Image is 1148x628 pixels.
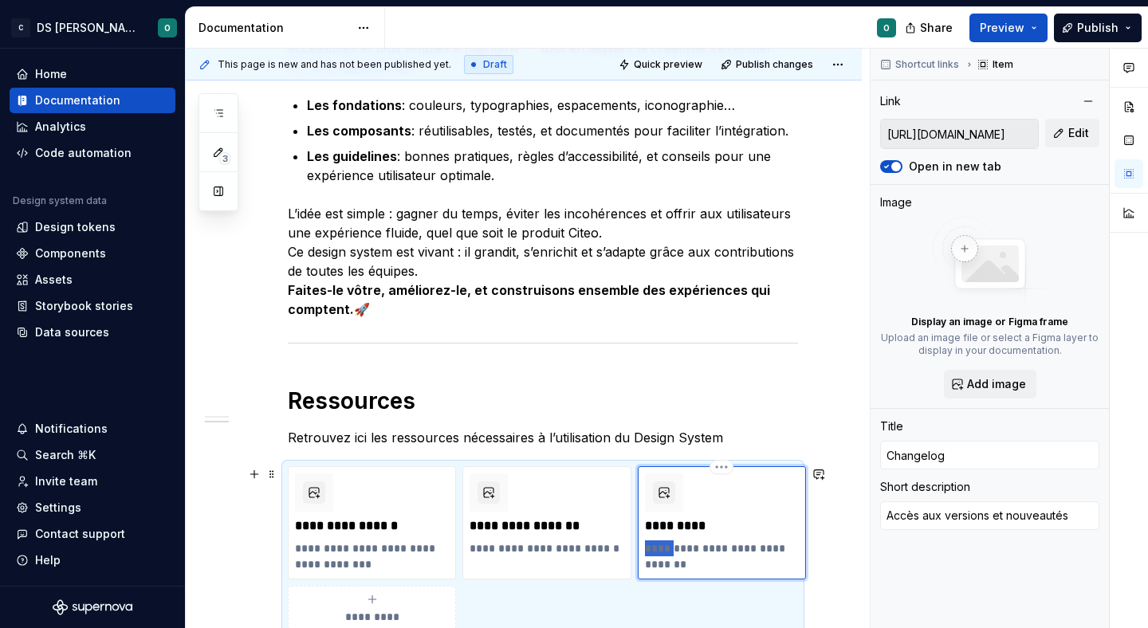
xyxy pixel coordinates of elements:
div: Analytics [35,119,86,135]
div: Documentation [199,20,349,36]
div: Notifications [35,421,108,437]
div: Assets [35,272,73,288]
button: Share [897,14,963,42]
button: CDS [PERSON_NAME]O [3,10,182,45]
p: Display an image or Figma frame [911,316,1068,328]
strong: Les guidelines [307,148,397,164]
div: O [164,22,171,34]
a: Invite team [10,469,175,494]
strong: Les fondations [307,97,402,113]
span: Publish [1077,20,1119,36]
input: Add title [880,441,1099,469]
button: Quick preview [614,53,710,76]
span: Add image [967,376,1026,392]
div: Design system data [13,194,107,207]
p: Retrouvez ici les ressources nécessaires à l’utilisation du Design System [288,428,798,447]
div: Components [35,245,106,261]
label: Open in new tab [909,159,1001,175]
a: Data sources [10,320,175,345]
textarea: Accès aux versions et nouveautés [880,501,1099,530]
button: Add image [944,370,1036,398]
button: Shortcut links [875,53,966,76]
a: Home [10,61,175,87]
button: Notifications [10,416,175,442]
button: Publish changes [716,53,820,76]
span: Quick preview [634,58,702,71]
div: DS [PERSON_NAME] [37,20,139,36]
div: Data sources [35,324,109,340]
div: Design tokens [35,219,116,235]
div: Storybook stories [35,298,133,314]
div: Search ⌘K [35,447,96,463]
a: Code automation [10,140,175,166]
div: Short description [880,479,970,495]
a: Components [10,241,175,266]
span: Share [920,20,953,36]
button: Preview [969,14,1048,42]
button: Help [10,548,175,573]
div: Settings [35,500,81,516]
p: : réutilisables, testés, et documentés pour faciliter l’intégration. [307,121,798,140]
strong: Les composants [307,123,411,139]
div: Documentation [35,92,120,108]
button: Contact support [10,521,175,547]
p: : bonnes pratiques, règles d’accessibilité, et conseils pour une expérience utilisateur optimale. [307,147,798,185]
span: Draft [483,58,507,71]
h1: Ressources [288,387,798,415]
div: Link [880,93,901,109]
div: C [11,18,30,37]
a: Analytics [10,114,175,139]
span: Publish changes [736,58,813,71]
p: : couleurs, typographies, espacements, iconographie… [307,96,798,115]
div: Home [35,66,67,82]
div: Help [35,552,61,568]
span: Shortcut links [895,58,959,71]
a: Documentation [10,88,175,113]
button: Edit [1045,119,1099,147]
span: 3 [218,152,231,165]
button: Publish [1054,14,1142,42]
svg: Supernova Logo [53,599,132,615]
div: O [883,22,890,34]
a: Design tokens [10,214,175,240]
span: Edit [1068,125,1089,141]
span: This page is new and has not been published yet. [218,58,451,71]
div: Contact support [35,526,125,542]
div: Code automation [35,145,132,161]
span: Preview [980,20,1024,36]
p: Upload an image file or select a Figma layer to display in your documentation. [880,332,1099,357]
a: Storybook stories [10,293,175,319]
div: Title [880,418,903,434]
strong: Faites-le vôtre, améliorez-le, et construisons ensemble des expériences qui comptent. [288,282,773,317]
button: Search ⌘K [10,442,175,468]
a: Settings [10,495,175,520]
div: Invite team [35,473,97,489]
div: Image [880,194,912,210]
p: L’idée est simple : gagner du temps, éviter les incohérences et offrir aux utilisateurs une expér... [288,204,798,319]
a: Assets [10,267,175,292]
